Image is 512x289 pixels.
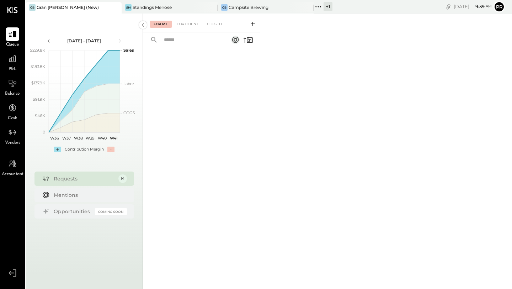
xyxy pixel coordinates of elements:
[445,3,452,10] div: copy link
[173,21,202,28] div: For Client
[107,147,114,152] div: -
[31,80,45,85] text: $137.9K
[31,64,45,69] text: $183.8K
[74,136,82,141] text: W38
[123,110,135,115] text: COGS
[5,91,20,97] span: Balance
[118,174,127,183] div: 14
[133,4,172,10] div: Standings Melrose
[54,147,61,152] div: +
[494,1,505,12] button: Pr
[62,136,71,141] text: W37
[54,38,114,44] div: [DATE] - [DATE]
[97,136,106,141] text: W40
[454,3,492,10] div: [DATE]
[29,4,36,11] div: GB
[324,2,332,11] div: + 1
[8,115,17,122] span: Cash
[33,97,45,102] text: $91.9K
[9,66,17,73] span: P&L
[50,136,59,141] text: W36
[65,147,104,152] div: Contribution Margin
[30,48,45,53] text: $229.8K
[0,126,25,146] a: Vendors
[110,136,118,141] text: W41
[37,4,99,10] div: Gran [PERSON_NAME] (New)
[2,171,23,178] span: Accountant
[95,208,127,215] div: Coming Soon
[123,48,134,53] text: Sales
[150,21,172,28] div: For Me
[54,175,115,182] div: Requests
[0,27,25,48] a: Queue
[0,157,25,178] a: Accountant
[6,42,19,48] span: Queue
[0,52,25,73] a: P&L
[229,4,268,10] div: Campsite Brewing
[0,101,25,122] a: Cash
[0,77,25,97] a: Balance
[54,208,91,215] div: Opportunities
[54,191,123,199] div: Mentions
[123,81,134,86] text: Labor
[43,130,45,135] text: 0
[35,113,45,118] text: $46K
[203,21,225,28] div: Closed
[221,4,228,11] div: CB
[5,140,20,146] span: Vendors
[86,136,95,141] text: W39
[125,4,132,11] div: SM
